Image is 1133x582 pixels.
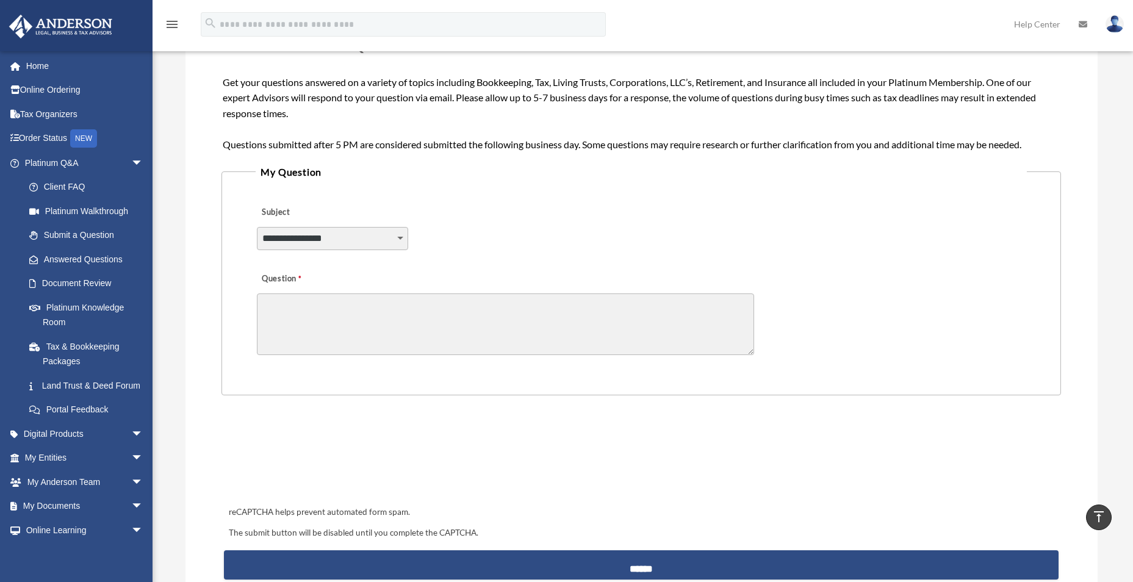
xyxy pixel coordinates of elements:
span: arrow_drop_down [131,446,156,471]
a: Order StatusNEW [9,126,162,151]
a: Online Learningarrow_drop_down [9,518,162,542]
a: Answered Questions [17,247,162,271]
label: Subject [257,204,373,221]
a: Land Trust & Deed Forum [17,373,162,398]
a: Portal Feedback [17,398,162,422]
a: Submit a Question [17,223,156,248]
div: reCAPTCHA helps prevent automated form spam. [224,505,1058,520]
span: arrow_drop_down [131,518,156,543]
span: arrow_drop_down [131,151,156,176]
div: NEW [70,129,97,148]
a: My Documentsarrow_drop_down [9,494,162,519]
a: My Entitiesarrow_drop_down [9,446,162,470]
a: My Anderson Teamarrow_drop_down [9,470,162,494]
div: The submit button will be disabled until you complete the CAPTCHA. [224,526,1058,541]
a: vertical_align_top [1086,505,1112,530]
a: Digital Productsarrow_drop_down [9,422,162,446]
a: Online Ordering [9,78,162,102]
span: arrow_drop_down [131,470,156,495]
a: Document Review [17,271,162,296]
a: menu [165,21,179,32]
i: search [204,16,217,30]
img: Anderson Advisors Platinum Portal [5,15,116,38]
a: Platinum Walkthrough [17,199,162,223]
legend: My Question [256,163,1026,181]
a: Platinum Q&Aarrow_drop_down [9,151,162,175]
span: arrow_drop_down [131,494,156,519]
label: Question [257,271,351,288]
a: Home [9,54,162,78]
iframe: reCAPTCHA [225,433,411,481]
a: Client FAQ [17,175,162,199]
a: Platinum Knowledge Room [17,295,162,334]
i: vertical_align_top [1092,509,1106,524]
i: menu [165,17,179,32]
span: arrow_drop_down [131,422,156,447]
a: Tax Organizers [9,102,162,126]
img: User Pic [1106,15,1124,33]
a: Tax & Bookkeeping Packages [17,334,162,373]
